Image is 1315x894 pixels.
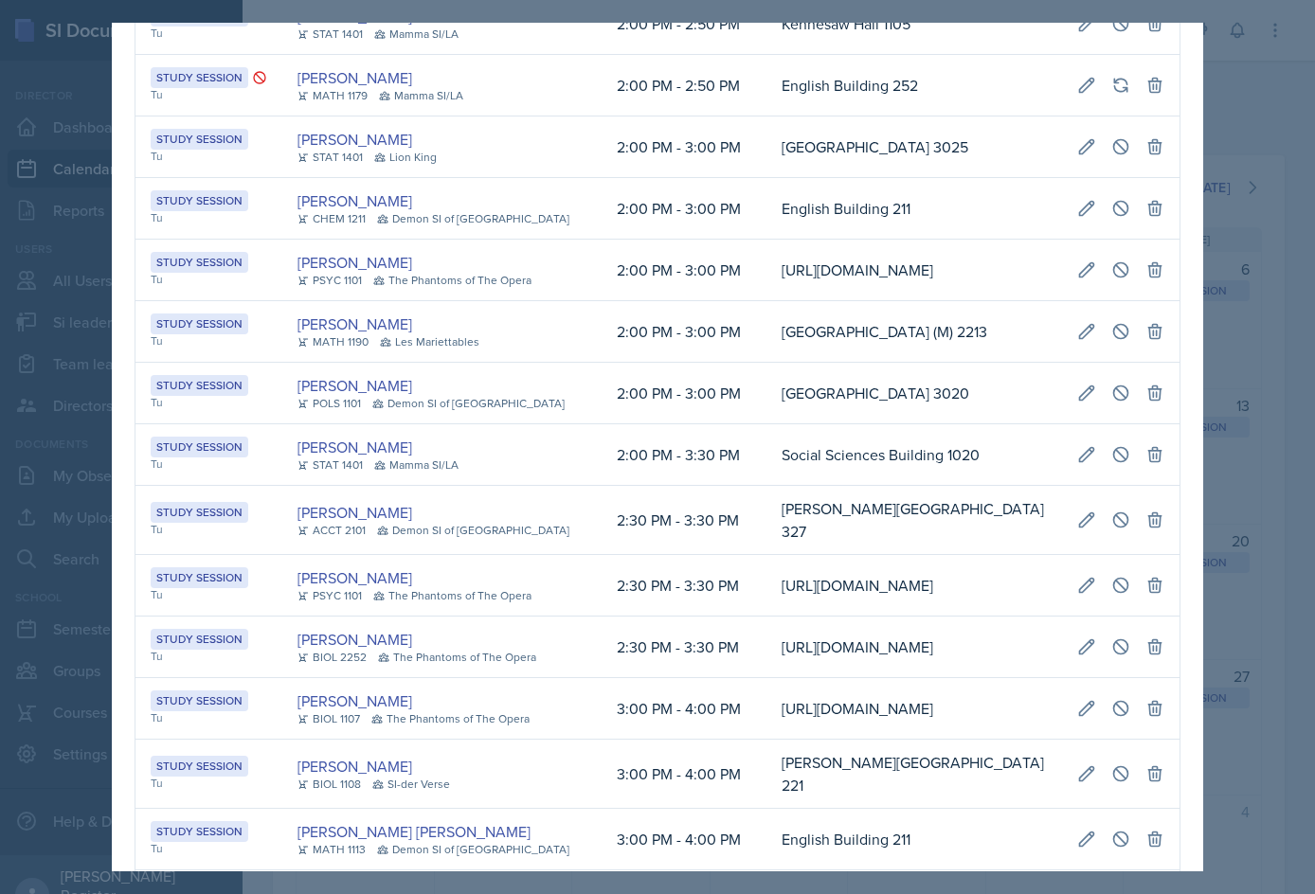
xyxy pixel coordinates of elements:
td: 2:00 PM - 3:00 PM [602,301,766,363]
div: MATH 1190 [297,333,369,350]
div: ACCT 2101 [297,522,366,539]
div: Tu [151,456,267,473]
div: Study Session [151,252,248,273]
td: [URL][DOMAIN_NAME] [766,617,1062,678]
div: Study Session [151,437,248,457]
div: Tu [151,86,267,103]
a: [PERSON_NAME] [297,628,412,651]
div: Demon SI of [GEOGRAPHIC_DATA] [377,522,569,539]
div: Tu [151,148,267,165]
div: Tu [151,25,267,42]
div: Study Session [151,756,248,777]
div: Tu [151,586,267,603]
a: [PERSON_NAME] [297,755,412,778]
div: MATH 1113 [297,841,366,858]
div: Study Session [151,313,248,334]
div: Tu [151,648,267,665]
div: Mamma SI/LA [374,456,459,474]
div: Mamma SI/LA [379,87,463,104]
div: Les Mariettables [380,333,479,350]
td: [GEOGRAPHIC_DATA] 3025 [766,116,1062,178]
div: STAT 1401 [297,26,363,43]
td: 3:00 PM - 4:00 PM [602,809,766,870]
div: Tu [151,394,267,411]
td: 2:30 PM - 3:30 PM [602,486,766,555]
div: Study Session [151,567,248,588]
div: Study Session [151,821,248,842]
div: Study Session [151,502,248,523]
div: POLS 1101 [297,395,361,412]
div: Mamma SI/LA [374,26,459,43]
a: [PERSON_NAME] [297,374,412,397]
td: [URL][DOMAIN_NAME] [766,678,1062,740]
div: Tu [151,209,267,226]
td: 2:30 PM - 3:30 PM [602,617,766,678]
div: PSYC 1101 [297,272,362,289]
div: Tu [151,271,267,288]
td: [GEOGRAPHIC_DATA] (M) 2213 [766,301,1062,363]
div: The Phantoms of The Opera [378,649,536,666]
div: Study Session [151,690,248,711]
a: [PERSON_NAME] [297,501,412,524]
td: 2:00 PM - 3:30 PM [602,424,766,486]
div: Tu [151,840,267,857]
div: STAT 1401 [297,149,363,166]
a: [PERSON_NAME] [297,189,412,212]
div: PSYC 1101 [297,587,362,604]
div: Lion King [374,149,437,166]
div: Demon SI of [GEOGRAPHIC_DATA] [377,841,569,858]
td: [PERSON_NAME][GEOGRAPHIC_DATA] 221 [766,740,1062,809]
td: 2:00 PM - 2:50 PM [602,55,766,116]
td: 2:00 PM - 3:00 PM [602,363,766,424]
a: [PERSON_NAME] [297,566,412,589]
div: Study Session [151,375,248,396]
div: Demon SI of [GEOGRAPHIC_DATA] [377,210,569,227]
div: MATH 1179 [297,87,368,104]
a: [PERSON_NAME] [297,66,412,89]
div: STAT 1401 [297,456,363,474]
div: The Phantoms of The Opera [373,587,531,604]
td: 3:00 PM - 4:00 PM [602,740,766,809]
a: [PERSON_NAME] [PERSON_NAME] [297,820,531,843]
td: 2:00 PM - 3:00 PM [602,240,766,301]
div: Study Session [151,129,248,150]
div: Tu [151,775,267,792]
a: [PERSON_NAME] [297,436,412,458]
td: English Building 211 [766,809,1062,870]
a: [PERSON_NAME] [297,313,412,335]
div: The Phantoms of The Opera [373,272,531,289]
td: Social Sciences Building 1020 [766,424,1062,486]
div: BIOL 1108 [297,776,361,793]
div: Study Session [151,67,248,88]
td: 2:30 PM - 3:30 PM [602,555,766,617]
a: [PERSON_NAME] [297,251,412,274]
a: [PERSON_NAME] [297,689,412,712]
div: The Phantoms of The Opera [371,710,530,727]
td: English Building 211 [766,178,1062,240]
div: Tu [151,709,267,726]
div: Tu [151,332,267,349]
div: Study Session [151,190,248,211]
td: [URL][DOMAIN_NAME] [766,240,1062,301]
div: CHEM 1211 [297,210,366,227]
td: [URL][DOMAIN_NAME] [766,555,1062,617]
td: [GEOGRAPHIC_DATA] 3020 [766,363,1062,424]
td: English Building 252 [766,55,1062,116]
div: Tu [151,521,267,538]
td: 2:00 PM - 3:00 PM [602,178,766,240]
div: Study Session [151,629,248,650]
div: SI-der Verse [372,776,450,793]
td: 2:00 PM - 3:00 PM [602,116,766,178]
td: 3:00 PM - 4:00 PM [602,678,766,740]
div: BIOL 2252 [297,649,367,666]
div: Demon SI of [GEOGRAPHIC_DATA] [372,395,565,412]
div: BIOL 1107 [297,710,360,727]
td: [PERSON_NAME][GEOGRAPHIC_DATA] 327 [766,486,1062,555]
a: [PERSON_NAME] [297,128,412,151]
